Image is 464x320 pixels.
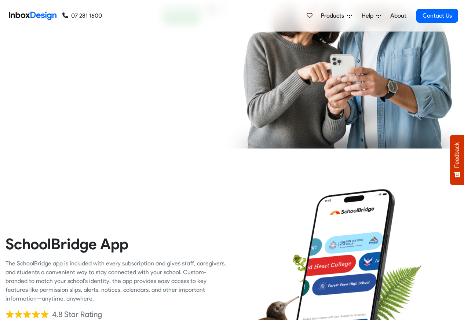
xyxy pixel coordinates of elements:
heading: SchoolBridge App [6,235,227,253]
button: Feedback - Show survey [450,135,464,185]
span: Products [321,11,347,20]
div: The SchoolBridge app is included with every subscription and gives staff, caregivers, and student... [6,259,227,303]
span: Feedback [454,142,460,168]
span: Help [362,11,376,20]
a: Contact Us [416,9,458,23]
a: Products [318,8,355,23]
div: 4.8 Star Rating [52,309,102,320]
a: 07 281 1600 [62,11,102,20]
a: Help [359,8,384,23]
a: About [388,8,408,23]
